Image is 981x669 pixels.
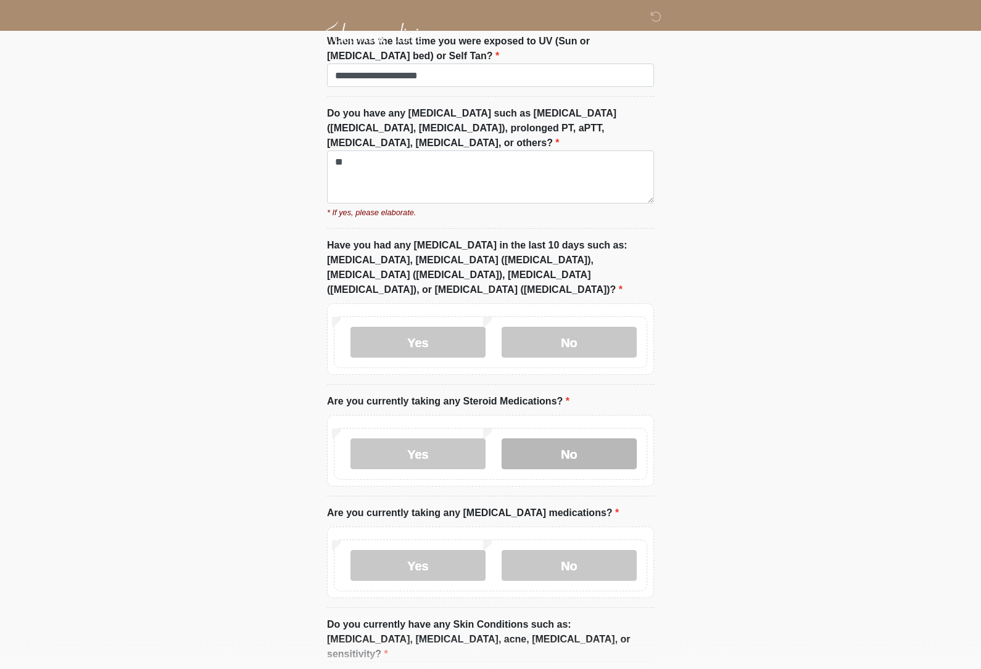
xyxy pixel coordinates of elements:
[502,327,637,358] label: No
[502,551,637,581] label: No
[327,207,654,219] small: * If yes, please elaborate.
[350,439,486,470] label: Yes
[350,551,486,581] label: Yes
[327,395,569,409] label: Are you currently taking any Steroid Medications?
[327,107,654,151] label: Do you have any [MEDICAL_DATA] such as [MEDICAL_DATA] ([MEDICAL_DATA], [MEDICAL_DATA]), prolonged...
[327,618,654,662] label: Do you currently have any Skin Conditions such as: [MEDICAL_DATA], [MEDICAL_DATA], acne, [MEDICAL...
[502,439,637,470] label: No
[327,239,654,298] label: Have you had any [MEDICAL_DATA] in the last 10 days such as: [MEDICAL_DATA], [MEDICAL_DATA] ([MED...
[315,9,434,68] img: Cleavage Clinic Logo
[327,506,619,521] label: Are you currently taking any [MEDICAL_DATA] medications?
[350,327,486,358] label: Yes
